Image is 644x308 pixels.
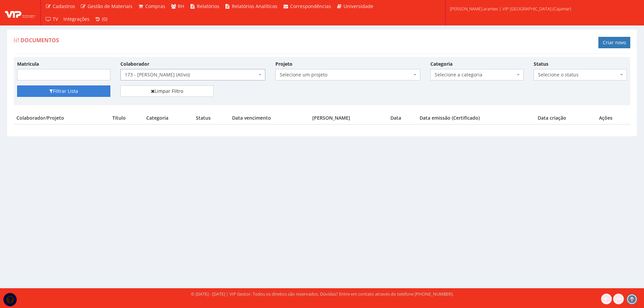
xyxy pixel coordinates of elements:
img: logo [5,8,35,18]
span: Documentos [20,37,59,44]
span: TV [53,16,58,22]
span: Selecione um projeto [280,71,412,78]
th: Ações [596,112,630,124]
th: Data vencimento [229,112,310,124]
span: 173 - FABIO FERREIRA (Ativo) [125,71,257,78]
a: TV [43,13,61,25]
span: Cadastros [53,3,75,9]
label: Categoria [430,61,452,67]
span: Integrações [63,16,90,22]
th: Colaborador/Projeto [14,112,110,124]
span: Universidade [343,3,373,9]
span: [PERSON_NAME].arantes | VIP [GEOGRAPHIC_DATA] (Cajamar) [450,5,571,12]
th: Título [110,112,144,124]
a: Limpar Filtro [120,85,214,97]
span: Selecione um projeto [275,69,420,80]
a: (0) [92,13,110,25]
span: (0) [102,16,107,22]
span: Compras [145,3,165,9]
a: Criar novo [598,37,630,48]
th: Categoria [144,112,193,124]
span: Correspondências [290,3,331,9]
span: Relatórios [197,3,219,9]
th: [PERSON_NAME] [310,112,388,124]
span: RH [178,3,184,9]
th: Data emissão (Certificado) [417,112,535,124]
label: Status [534,61,548,67]
label: Projeto [275,61,292,67]
label: Colaborador [120,61,149,67]
a: Integrações [61,13,92,25]
span: Selecione o status [538,71,619,78]
span: Selecione a categoria [435,71,515,78]
span: Selecione o status [534,69,627,80]
div: © [DATE] - [DATE] | VIP Gestor. Todos os direitos são reservados. Dúvidas? Entre em contato atrav... [191,291,453,297]
th: Data criação [535,112,596,124]
th: Status [193,112,229,124]
span: 173 - FABIO FERREIRA (Ativo) [120,69,265,80]
th: Data [388,112,417,124]
span: Gestão de Materiais [88,3,132,9]
label: Matrícula [17,61,39,67]
button: Filtrar Lista [17,85,110,97]
span: Relatórios Analíticos [232,3,277,9]
span: Selecione a categoria [430,69,524,80]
